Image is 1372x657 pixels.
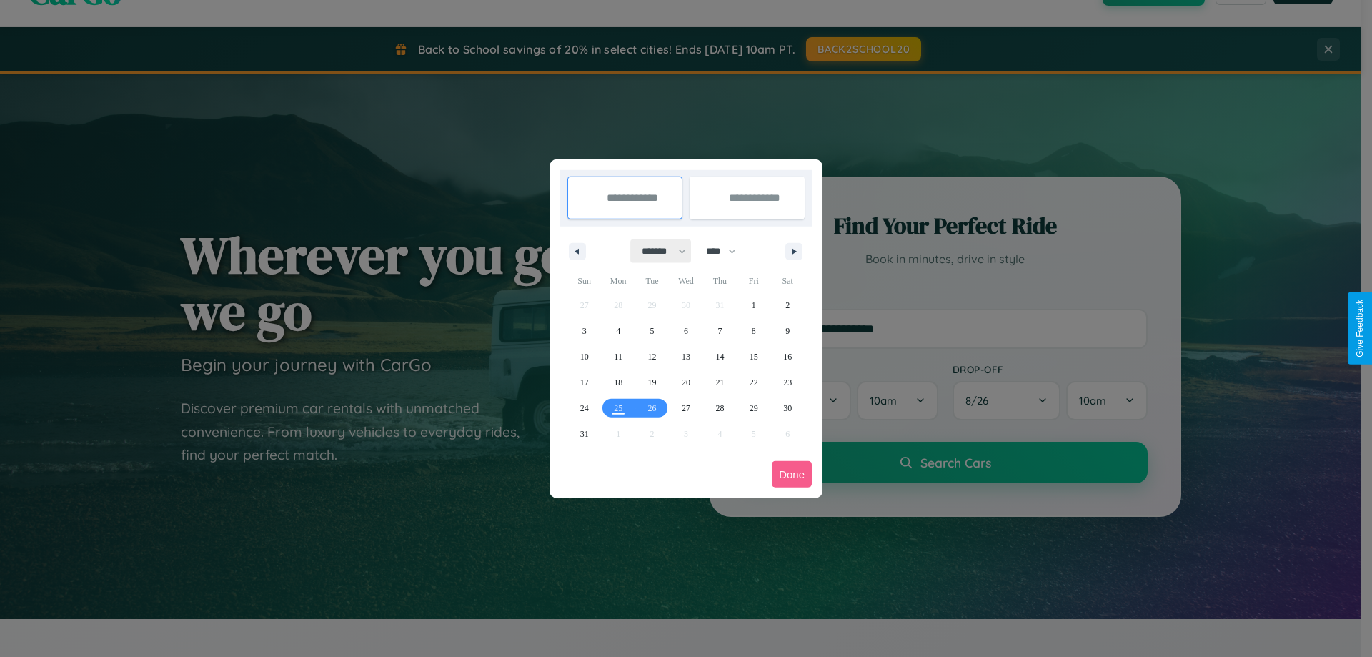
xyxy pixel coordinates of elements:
button: 30 [771,395,805,421]
span: Mon [601,270,635,292]
button: Done [772,461,812,488]
button: 28 [703,395,737,421]
span: Sat [771,270,805,292]
button: 2 [771,292,805,318]
span: 22 [750,370,758,395]
span: 5 [650,318,655,344]
span: 28 [715,395,724,421]
button: 20 [669,370,702,395]
span: 13 [682,344,690,370]
span: 15 [750,344,758,370]
span: 24 [580,395,589,421]
span: 4 [616,318,620,344]
span: 18 [614,370,622,395]
span: 14 [715,344,724,370]
span: 27 [682,395,690,421]
span: Tue [635,270,669,292]
button: 8 [737,318,770,344]
span: 7 [717,318,722,344]
div: Give Feedback [1355,300,1365,357]
span: 9 [785,318,790,344]
button: 3 [567,318,601,344]
span: 29 [750,395,758,421]
span: 21 [715,370,724,395]
button: 12 [635,344,669,370]
span: 30 [783,395,792,421]
span: 16 [783,344,792,370]
span: Sun [567,270,601,292]
span: 25 [614,395,622,421]
span: 1 [752,292,756,318]
span: 8 [752,318,756,344]
span: Thu [703,270,737,292]
button: 11 [601,344,635,370]
span: 17 [580,370,589,395]
span: 19 [648,370,657,395]
span: Fri [737,270,770,292]
button: 14 [703,344,737,370]
button: 23 [771,370,805,395]
button: 6 [669,318,702,344]
button: 15 [737,344,770,370]
span: 10 [580,344,589,370]
span: 26 [648,395,657,421]
button: 13 [669,344,702,370]
button: 21 [703,370,737,395]
button: 27 [669,395,702,421]
button: 16 [771,344,805,370]
button: 4 [601,318,635,344]
span: 12 [648,344,657,370]
span: 11 [614,344,622,370]
button: 10 [567,344,601,370]
button: 5 [635,318,669,344]
button: 26 [635,395,669,421]
span: Wed [669,270,702,292]
button: 19 [635,370,669,395]
span: 20 [682,370,690,395]
span: 31 [580,421,589,447]
span: 3 [582,318,587,344]
span: 23 [783,370,792,395]
span: 6 [684,318,688,344]
button: 9 [771,318,805,344]
button: 7 [703,318,737,344]
button: 1 [737,292,770,318]
span: 2 [785,292,790,318]
button: 29 [737,395,770,421]
button: 24 [567,395,601,421]
button: 17 [567,370,601,395]
button: 18 [601,370,635,395]
button: 31 [567,421,601,447]
button: 22 [737,370,770,395]
button: 25 [601,395,635,421]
